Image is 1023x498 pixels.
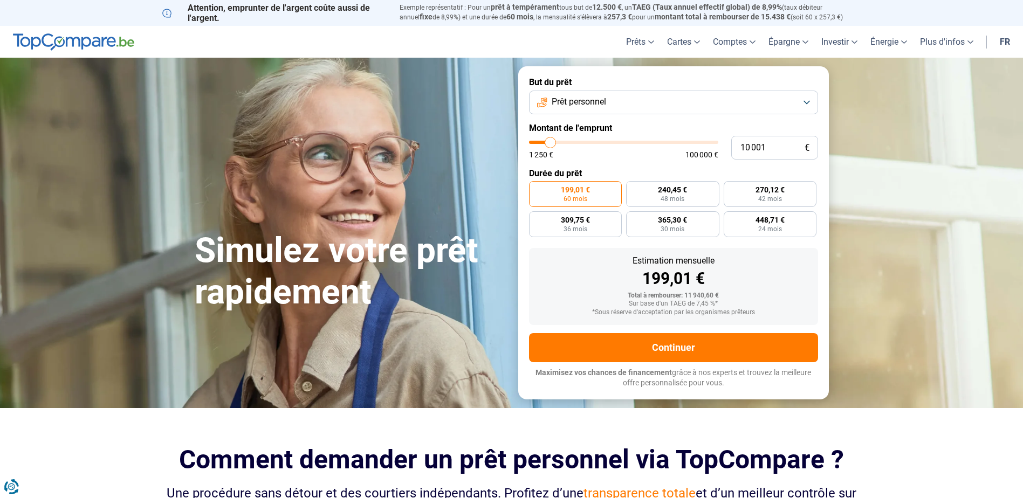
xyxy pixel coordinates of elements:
[538,271,809,287] div: 199,01 €
[162,3,387,23] p: Attention, emprunter de l'argent coûte aussi de l'argent.
[561,186,590,193] span: 199,01 €
[564,196,587,202] span: 60 mois
[914,26,980,58] a: Plus d'infos
[620,26,661,58] a: Prêts
[661,226,684,232] span: 30 mois
[805,143,809,153] span: €
[685,151,718,158] span: 100 000 €
[529,168,818,178] label: Durée du prêt
[758,196,782,202] span: 42 mois
[535,368,672,377] span: Maximisez vos chances de financement
[538,257,809,265] div: Estimation mensuelle
[491,3,559,11] span: prêt à tempérament
[162,445,861,474] h2: Comment demander un prêt personnel via TopCompare ?
[762,26,815,58] a: Épargne
[529,91,818,114] button: Prêt personnel
[538,292,809,300] div: Total à rembourser: 11 940,60 €
[607,12,632,21] span: 257,3 €
[529,123,818,133] label: Montant de l'emprunt
[658,186,687,193] span: 240,45 €
[993,26,1017,58] a: fr
[756,186,785,193] span: 270,12 €
[758,226,782,232] span: 24 mois
[564,226,587,232] span: 36 mois
[506,12,533,21] span: 60 mois
[864,26,914,58] a: Énergie
[655,12,791,21] span: montant total à rembourser de 15.438 €
[706,26,762,58] a: Comptes
[661,26,706,58] a: Cartes
[552,96,606,108] span: Prêt personnel
[632,3,782,11] span: TAEG (Taux annuel effectif global) de 8,99%
[13,33,134,51] img: TopCompare
[195,230,505,313] h1: Simulez votre prêt rapidement
[661,196,684,202] span: 48 mois
[538,309,809,316] div: *Sous réserve d'acceptation par les organismes prêteurs
[658,216,687,224] span: 365,30 €
[529,333,818,362] button: Continuer
[420,12,432,21] span: fixe
[400,3,861,22] p: Exemple représentatif : Pour un tous but de , un (taux débiteur annuel de 8,99%) et une durée de ...
[756,216,785,224] span: 448,71 €
[592,3,622,11] span: 12.500 €
[529,151,553,158] span: 1 250 €
[529,368,818,389] p: grâce à nos experts et trouvez la meilleure offre personnalisée pour vous.
[561,216,590,224] span: 309,75 €
[815,26,864,58] a: Investir
[529,77,818,87] label: But du prêt
[538,300,809,308] div: Sur base d'un TAEG de 7,45 %*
